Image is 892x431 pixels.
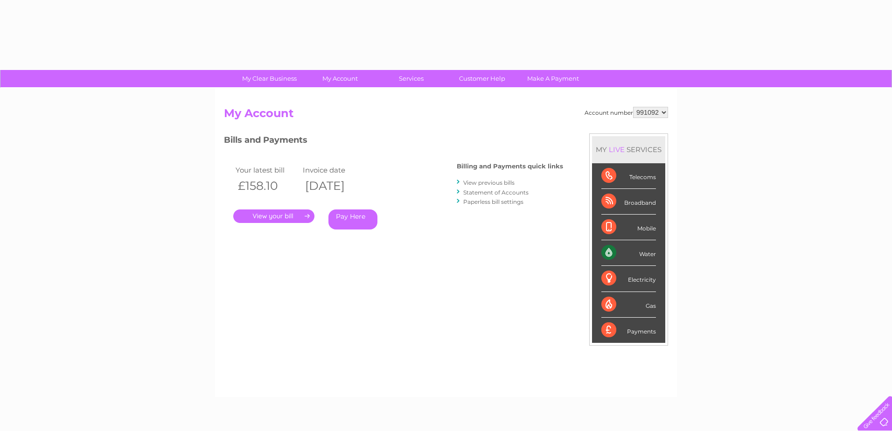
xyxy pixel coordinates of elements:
[233,209,314,223] a: .
[300,164,368,176] td: Invoice date
[463,198,523,205] a: Paperless bill settings
[592,136,665,163] div: MY SERVICES
[601,240,656,266] div: Water
[601,292,656,318] div: Gas
[463,179,515,186] a: View previous bills
[231,70,308,87] a: My Clear Business
[224,107,668,125] h2: My Account
[302,70,379,87] a: My Account
[373,70,450,87] a: Services
[328,209,377,229] a: Pay Here
[601,189,656,215] div: Broadband
[607,145,627,154] div: LIVE
[515,70,592,87] a: Make A Payment
[444,70,521,87] a: Customer Help
[585,107,668,118] div: Account number
[601,266,656,292] div: Electricity
[233,164,300,176] td: Your latest bill
[300,176,368,195] th: [DATE]
[457,163,563,170] h4: Billing and Payments quick links
[601,318,656,343] div: Payments
[224,133,563,150] h3: Bills and Payments
[233,176,300,195] th: £158.10
[463,189,529,196] a: Statement of Accounts
[601,163,656,189] div: Telecoms
[601,215,656,240] div: Mobile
